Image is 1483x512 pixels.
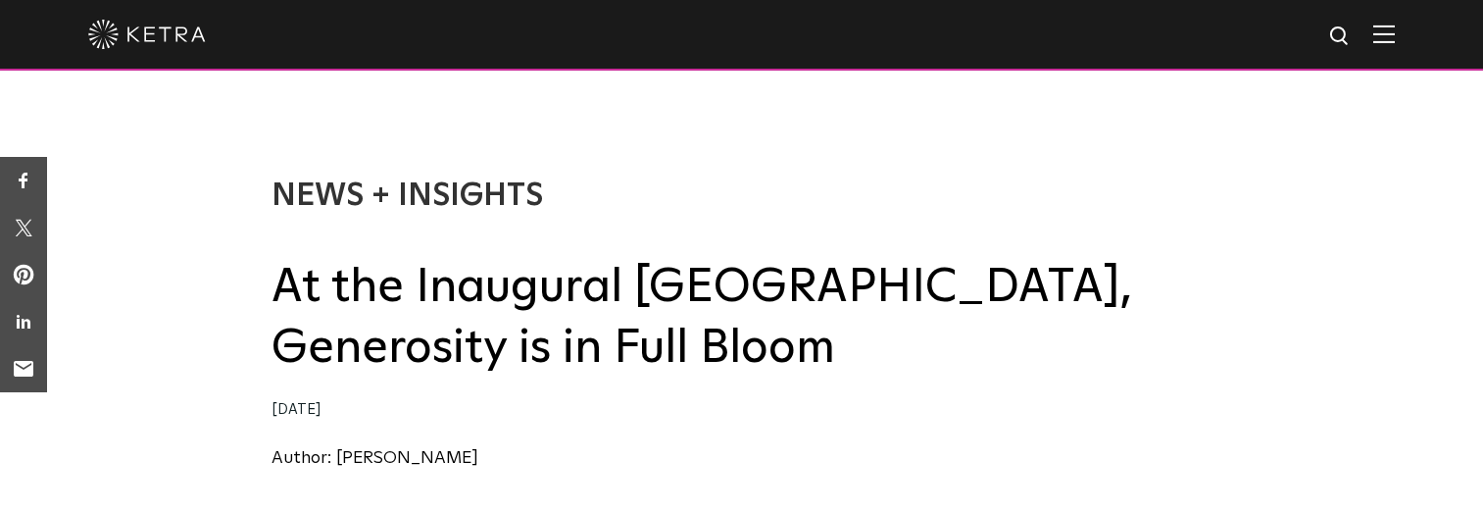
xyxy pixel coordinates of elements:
a: News + Insights [272,180,543,212]
div: [DATE] [272,396,1212,425]
img: ketra-logo-2019-white [88,20,206,49]
img: search icon [1328,25,1353,49]
h2: At the Inaugural [GEOGRAPHIC_DATA], Generosity is in Full Bloom [272,257,1212,380]
a: Author: [PERSON_NAME] [272,449,478,467]
img: Hamburger%20Nav.svg [1373,25,1395,43]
